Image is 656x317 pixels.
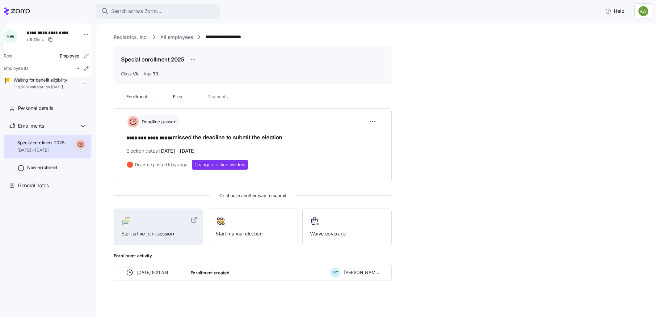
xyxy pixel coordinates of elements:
[6,34,14,39] span: S W
[14,85,67,90] span: Eligibility will start on [DATE]
[121,71,132,77] span: Class
[195,162,245,168] span: Change election window
[192,160,248,170] button: Change election window
[191,270,229,276] span: Enrollment created
[114,192,392,199] span: Or choose another way to submit
[96,4,220,19] button: Search across Zorro...
[18,182,49,189] span: General notes
[121,230,195,238] span: Start a live joint session
[18,104,53,112] span: Personal details
[137,269,168,276] span: [DATE] 9:21 AM
[143,71,151,77] span: Age
[114,253,392,259] span: Enrollment activity
[216,230,289,238] span: Start manual election
[344,269,379,276] span: [PERSON_NAME]
[153,71,158,77] span: 30
[17,140,65,146] span: Special enrollment 2025
[14,77,67,83] span: Waiting for benefit eligibility
[111,7,161,15] span: Search across Zorro...
[126,147,196,155] span: Election dates
[77,65,79,71] span: -
[333,271,338,274] span: H Y
[126,133,379,142] h1: missed the deadline to submit the election
[60,53,79,59] span: Employee
[4,53,12,59] span: Role
[27,164,57,171] span: New enrollment
[140,119,177,125] span: Deadline passed
[121,56,184,63] h1: Special enrollment 2025
[27,36,44,43] span: c1f015cc
[600,5,629,17] button: Help
[173,95,182,99] span: Files
[159,147,196,155] span: [DATE] - [DATE]
[133,71,138,77] span: VA
[114,33,148,41] a: Pediatrics, Inc.
[18,122,44,130] span: Enrollments
[605,7,624,15] span: Help
[208,95,228,99] span: Payments
[17,147,65,153] span: [DATE] - [DATE]
[310,230,384,238] span: Waive coverage
[4,65,28,71] span: Employee ID
[135,162,187,168] span: Deadline passed 1 days ago
[638,6,648,16] img: 187a7125535df60c6aafd4bbd4ff0edb
[160,33,193,41] a: All employees
[126,95,147,99] span: Enrollment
